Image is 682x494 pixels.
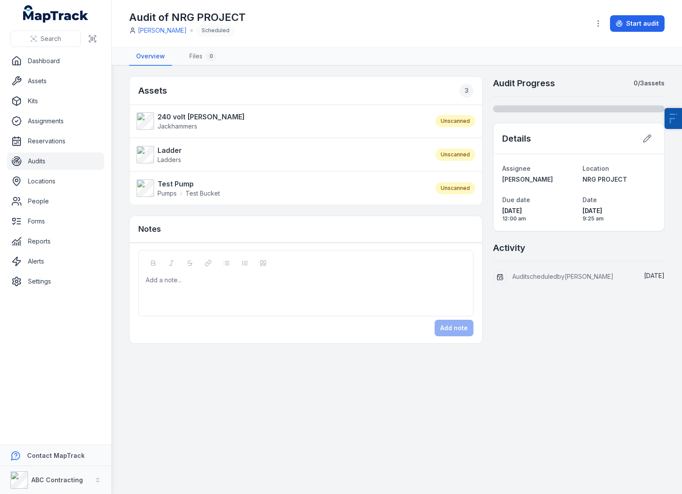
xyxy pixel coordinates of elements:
a: Reports [7,233,104,250]
a: Test PumpPumpsTest Bucket [137,179,427,198]
strong: Test Pump [158,179,220,189]
a: People [7,193,104,210]
span: [DATE] [502,206,576,215]
a: Assignments [7,112,104,130]
div: Unscanned [435,149,475,161]
strong: 0 / 3 assets [634,79,665,88]
span: Date [583,196,597,203]
strong: Contact MapTrack [27,452,85,459]
a: Forms [7,213,104,230]
div: 0 [206,51,216,61]
a: Assets [7,72,104,90]
h3: Notes [138,223,161,235]
a: [PERSON_NAME] [138,26,187,35]
h2: Assets [138,84,473,98]
button: Start audit [610,15,665,32]
a: 240 volt [PERSON_NAME]Jackhammers [137,112,427,131]
h2: Audit Progress [493,77,555,89]
strong: 240 volt [PERSON_NAME] [158,112,245,122]
button: Search [10,30,81,47]
span: Location [583,165,609,172]
h2: Details [502,132,531,145]
span: [DATE] [644,272,665,279]
strong: Ladder [158,145,182,156]
div: Scheduled [196,24,235,37]
a: Files0 [182,47,223,66]
a: Reservations [7,132,104,150]
div: Unscanned [435,182,475,194]
span: Ladders [158,156,181,163]
time: 31/08/2025, 12:00:00 am [502,206,576,222]
a: Alerts [7,253,104,270]
a: Overview [129,47,172,66]
span: Pumps [158,189,177,198]
span: NRG PROJECT [583,176,627,183]
h2: Activity [493,242,525,254]
span: Assignee [502,165,531,172]
span: 9:25 am [583,215,656,222]
a: Dashboard [7,52,104,70]
span: [DATE] [583,206,656,215]
span: Test Bucket [185,189,220,198]
time: 27/08/2025, 9:25:04 am [583,206,656,222]
a: LadderLadders [137,145,427,164]
span: Search [41,34,61,43]
a: Locations [7,173,104,190]
span: Audit scheduled by [PERSON_NAME] [512,273,613,280]
a: NRG PROJECT [583,175,656,184]
a: MapTrack [23,5,89,23]
span: Jackhammers [158,122,197,130]
a: Settings [7,273,104,290]
time: 27/08/2025, 9:25:04 am [644,272,665,279]
h1: Audit of NRG PROJECT [129,10,246,24]
span: 12:00 am [502,215,576,222]
strong: ABC Contracting [31,476,83,484]
div: 3 [459,84,473,98]
span: Due date [502,196,530,203]
a: Audits [7,152,104,170]
a: [PERSON_NAME] [502,175,576,184]
a: Kits [7,92,104,110]
div: Unscanned [435,115,475,127]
